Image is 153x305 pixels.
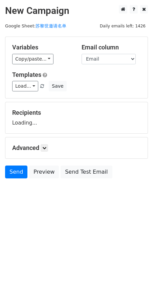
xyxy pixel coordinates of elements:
h5: Advanced [12,144,141,152]
a: Send [5,166,27,178]
h2: New Campaign [5,5,148,17]
a: Send Test Email [61,166,112,178]
h5: Recipients [12,109,141,116]
a: 苏黎世邀请名单 [36,23,66,28]
h5: Variables [12,44,71,51]
a: Copy/paste... [12,54,53,64]
h5: Email column [82,44,141,51]
span: Daily emails left: 1426 [97,22,148,30]
a: Daily emails left: 1426 [97,23,148,28]
a: Templates [12,71,41,78]
div: Loading... [12,109,141,127]
button: Save [49,81,66,91]
small: Google Sheet: [5,23,66,28]
a: Load... [12,81,38,91]
a: Preview [29,166,59,178]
